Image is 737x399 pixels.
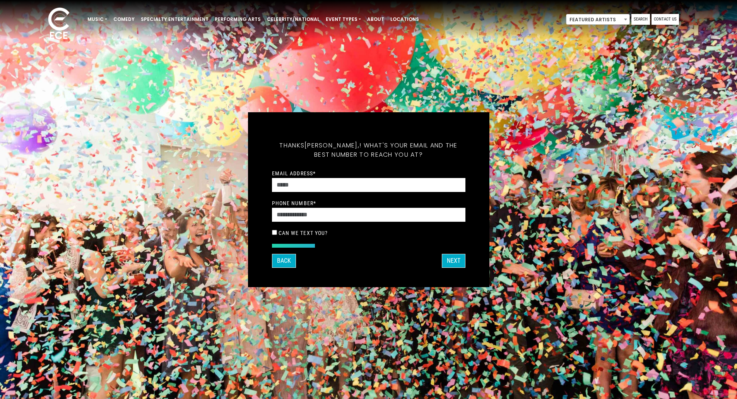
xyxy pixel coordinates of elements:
label: Can we text you? [279,229,328,236]
span: Featured Artists [566,14,629,25]
img: ece_new_logo_whitev2-1.png [39,5,78,43]
h5: Thanks ! What's your email and the best number to reach you at? [272,132,465,169]
a: About [364,13,387,26]
a: Specialty Entertainment [138,13,212,26]
label: Phone Number [272,200,316,207]
label: Email Address [272,170,316,177]
a: Event Types [323,13,364,26]
button: Back [272,254,296,268]
a: Performing Arts [212,13,264,26]
a: Locations [387,13,422,26]
a: Search [631,14,650,25]
a: Music [84,13,110,26]
a: Contact Us [652,14,679,25]
span: [PERSON_NAME], [304,141,359,150]
a: Celebrity/National [264,13,323,26]
button: Next [442,254,465,268]
a: Comedy [110,13,138,26]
